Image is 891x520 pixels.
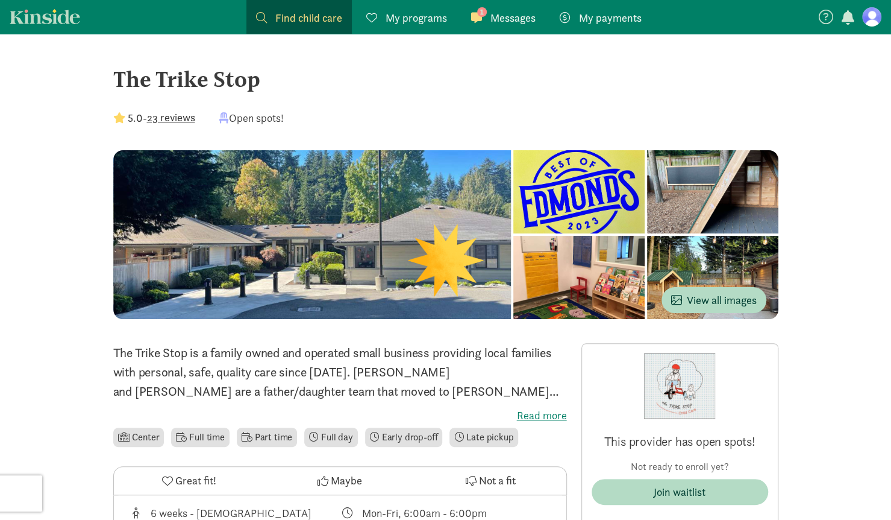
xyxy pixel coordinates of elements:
[654,484,705,500] div: Join waitlist
[219,110,284,126] div: Open spots!
[415,467,566,495] button: Not a fit
[304,428,358,447] li: Full day
[365,428,443,447] li: Early drop-off
[592,479,768,505] button: Join waitlist
[386,10,447,26] span: My programs
[275,10,342,26] span: Find child care
[477,7,487,17] span: 1
[331,472,362,489] span: Maybe
[479,472,516,489] span: Not a fit
[147,109,195,125] button: 23 reviews
[671,292,757,308] span: View all images
[113,110,195,126] div: -
[128,111,143,125] strong: 5.0
[264,467,415,495] button: Maybe
[175,472,216,489] span: Great fit!
[171,428,229,447] li: Full time
[10,9,80,24] a: Kinside
[579,10,642,26] span: My payments
[113,343,567,401] p: The Trike Stop is a family owned and operated small business providing local families with person...
[661,287,766,313] button: View all images
[113,428,164,447] li: Center
[449,428,518,447] li: Late pickup
[237,428,297,447] li: Part time
[490,10,536,26] span: Messages
[114,467,264,495] button: Great fit!
[644,354,715,419] img: Provider logo
[592,460,768,474] p: Not ready to enroll yet?
[113,408,567,423] label: Read more
[592,433,768,450] p: This provider has open spots!
[113,63,778,95] div: The Trike Stop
